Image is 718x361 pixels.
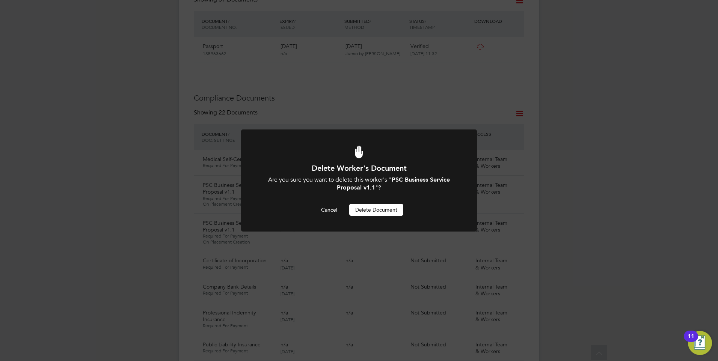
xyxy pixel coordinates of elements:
h1: Delete Worker's Document [261,163,457,173]
div: 11 [688,336,694,346]
div: Are you sure you want to delete this worker's " "? [261,176,457,192]
button: Cancel [315,204,343,216]
b: PSC Business Service Proposal v1.1 [337,176,450,191]
button: Delete Document [349,204,403,216]
button: Open Resource Center, 11 new notifications [688,331,712,355]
